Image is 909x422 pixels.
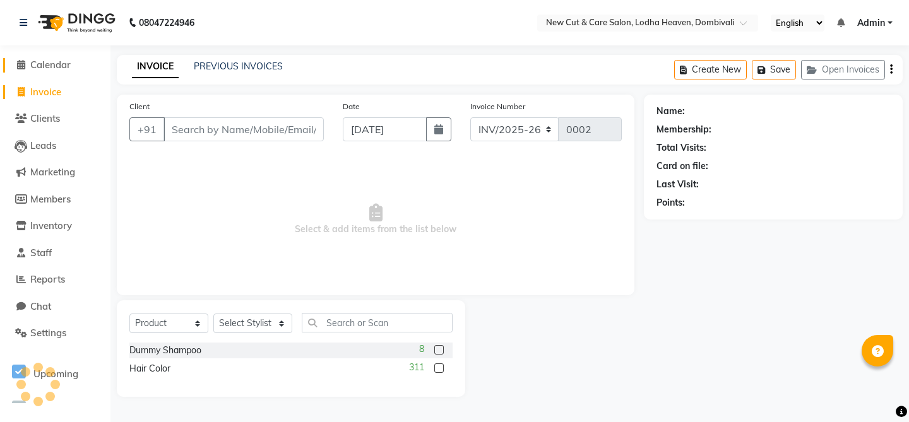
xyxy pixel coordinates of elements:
span: 8 [419,343,424,356]
b: 08047224946 [139,5,194,40]
button: Save [752,60,796,79]
div: Name: [656,105,685,118]
a: Marketing [3,165,107,180]
a: Reports [3,273,107,287]
button: +91 [129,117,165,141]
a: Settings [3,326,107,341]
input: Search by Name/Mobile/Email/Code [163,117,324,141]
a: Members [3,192,107,207]
span: Admin [857,16,885,30]
label: Invoice Number [470,101,525,112]
span: Invoice [30,86,61,98]
span: Marketing [30,166,75,178]
label: Client [129,101,150,112]
span: Select & add items from the list below [129,156,622,283]
span: Inventory [30,220,72,232]
a: Clients [3,112,107,126]
img: logo [32,5,119,40]
div: Total Visits: [656,141,706,155]
a: PREVIOUS INVOICES [194,61,283,72]
a: Leads [3,139,107,153]
div: Membership: [656,123,711,136]
span: Chat [30,300,51,312]
a: Staff [3,246,107,261]
span: Staff [30,247,52,259]
div: Card on file: [656,160,708,173]
div: Hair Color [129,362,170,375]
button: Create New [674,60,747,79]
span: 311 [409,361,424,374]
label: Date [343,101,360,112]
button: Open Invoices [801,60,885,79]
div: Dummy Shampoo [129,344,201,357]
span: Members [30,193,71,205]
div: Points: [656,196,685,209]
span: Reports [30,273,65,285]
a: Chat [3,300,107,314]
input: Search or Scan [302,313,453,332]
div: Last Visit: [656,178,699,191]
a: Invoice [3,85,107,100]
a: Calendar [3,58,107,73]
a: INVOICE [132,56,179,78]
span: Calendar [30,59,71,71]
span: Settings [30,327,66,339]
a: Inventory [3,219,107,233]
span: Clients [30,112,60,124]
span: Leads [30,139,56,151]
